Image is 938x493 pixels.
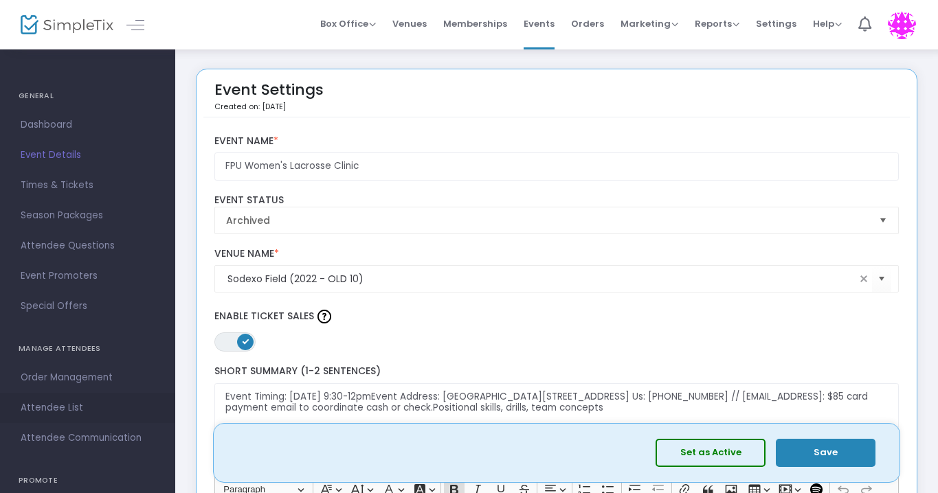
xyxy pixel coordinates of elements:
span: Settings [756,6,796,41]
label: Venue Name [214,248,900,260]
div: Event Settings [214,76,324,117]
span: Marketing [621,17,678,30]
span: Special Offers [21,297,155,315]
span: Short Summary (1-2 Sentences) [214,364,381,378]
span: Archived [226,214,869,227]
span: Help [813,17,842,30]
span: Event Promoters [21,267,155,285]
span: Attendee Questions [21,237,155,255]
span: Reports [695,17,739,30]
span: Orders [571,6,604,41]
span: Order Management [21,369,155,387]
p: Created on: [DATE] [214,101,324,113]
span: Season Packages [21,207,155,225]
h4: MANAGE ATTENDEES [19,335,157,363]
span: clear [856,271,872,287]
button: Select [872,265,891,293]
button: Set as Active [656,439,766,467]
span: Box Office [320,17,376,30]
label: Event Name [214,135,900,148]
h4: GENERAL [19,82,157,110]
label: Tell us about your event [208,448,906,476]
span: Events [524,6,555,41]
span: Event Details [21,146,155,164]
span: ON [242,338,249,345]
input: Enter Event Name [214,152,900,181]
img: question-mark [317,310,331,323]
input: Select Venue [227,272,856,286]
label: Event Status [214,194,900,207]
span: Venues [392,6,427,41]
span: Memberships [443,6,507,41]
label: Enable Ticket Sales [214,306,900,327]
span: Attendee Communication [21,429,155,447]
button: Save [776,439,875,467]
button: Select [873,207,893,233]
span: Times & Tickets [21,176,155,194]
span: Attendee List [21,399,155,417]
span: Dashboard [21,116,155,134]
